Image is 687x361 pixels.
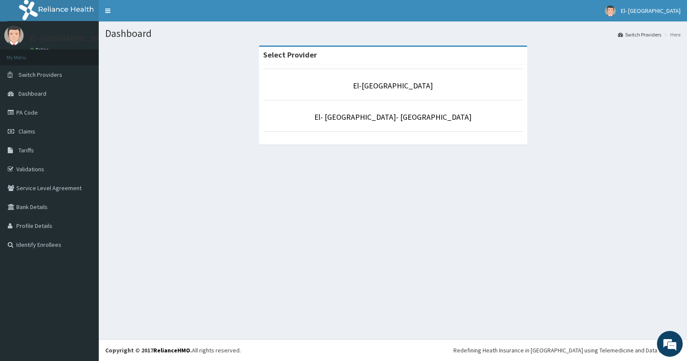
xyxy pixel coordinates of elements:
[263,50,317,60] strong: Select Provider
[105,346,192,354] strong: Copyright © 2017 .
[353,81,433,91] a: El-[GEOGRAPHIC_DATA]
[18,146,34,154] span: Tariffs
[618,31,661,38] a: Switch Providers
[153,346,190,354] a: RelianceHMO
[662,31,681,38] li: Here
[105,28,681,39] h1: Dashboard
[605,6,616,16] img: User Image
[18,127,35,135] span: Claims
[314,112,471,122] a: El- [GEOGRAPHIC_DATA]- [GEOGRAPHIC_DATA]
[18,90,46,97] span: Dashboard
[18,71,62,79] span: Switch Providers
[30,47,51,53] a: Online
[99,339,687,361] footer: All rights reserved.
[4,26,24,45] img: User Image
[621,7,681,15] span: El- [GEOGRAPHIC_DATA]
[30,35,111,42] p: El- [GEOGRAPHIC_DATA]
[453,346,681,355] div: Redefining Heath Insurance in [GEOGRAPHIC_DATA] using Telemedicine and Data Science!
